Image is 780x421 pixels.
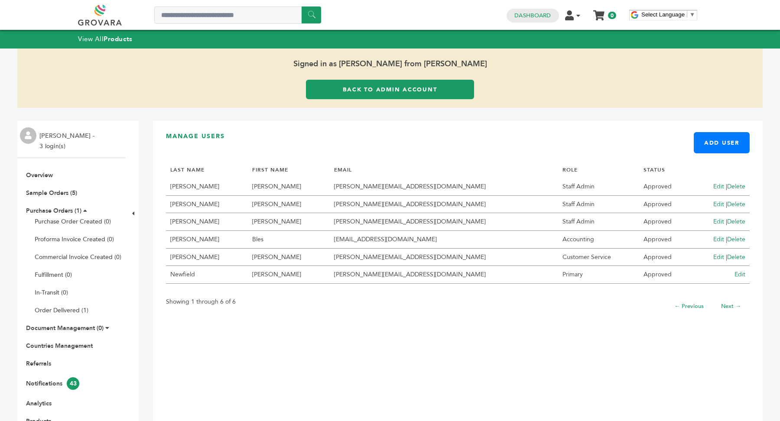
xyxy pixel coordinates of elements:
td: [PERSON_NAME][EMAIL_ADDRESS][DOMAIN_NAME] [330,196,558,214]
a: Referrals [26,359,51,368]
td: Staff Admin [558,213,640,231]
td: [PERSON_NAME][EMAIL_ADDRESS][DOMAIN_NAME] [330,249,558,266]
span: 43 [67,377,79,390]
li: [PERSON_NAME] - 3 login(s) [39,131,97,152]
a: Sample Orders (5) [26,189,77,197]
h3: Manage Users [166,132,750,147]
strong: Products [104,35,132,43]
a: Edit [713,253,724,261]
td: Bles [248,231,330,249]
td: | [692,196,750,214]
a: Edit [713,182,724,191]
td: Approved [639,249,692,266]
a: Document Management (0) [26,324,104,332]
a: Delete [727,200,745,208]
a: ← Previous [674,302,704,310]
input: Search a product or brand... [154,6,321,24]
span: ▼ [689,11,695,18]
td: Accounting [558,231,640,249]
a: FIRST NAME [252,166,288,173]
td: [PERSON_NAME][EMAIL_ADDRESS][DOMAIN_NAME] [330,213,558,231]
a: LAST NAME [170,166,205,173]
td: Newfield [166,266,248,284]
td: [PERSON_NAME] [248,266,330,284]
span: 0 [608,12,616,19]
td: [PERSON_NAME][EMAIL_ADDRESS][DOMAIN_NAME] [330,178,558,196]
td: | [692,231,750,249]
p: Showing 1 through 6 of 6 [166,297,236,307]
a: Edit [734,270,745,279]
a: Back to Admin Account [306,80,474,99]
img: profile.png [20,127,36,144]
td: Staff Admin [558,196,640,214]
td: Approved [639,266,692,284]
a: EMAIL [334,166,352,173]
a: Delete [727,182,745,191]
span: Signed in as [PERSON_NAME] from [PERSON_NAME] [17,49,763,80]
a: Next → [721,302,741,310]
td: [PERSON_NAME] [248,249,330,266]
td: [PERSON_NAME] [248,213,330,231]
td: Primary [558,266,640,284]
td: [PERSON_NAME] [166,178,248,196]
td: [PERSON_NAME] [166,231,248,249]
td: [PERSON_NAME] [166,249,248,266]
a: Select Language​ [641,11,695,18]
a: Delete [727,217,745,226]
a: Delete [727,235,745,243]
td: [PERSON_NAME][EMAIL_ADDRESS][DOMAIN_NAME] [330,266,558,284]
a: View AllProducts [78,35,133,43]
td: [PERSON_NAME] [248,196,330,214]
td: Customer Service [558,249,640,266]
a: Purchase Orders (1) [26,207,81,215]
td: | [692,178,750,196]
a: Edit [713,217,724,226]
a: ROLE [562,166,578,173]
a: STATUS [643,166,665,173]
td: [PERSON_NAME] [248,178,330,196]
td: | [692,249,750,266]
a: Commercial Invoice Created (0) [35,253,121,261]
td: Approved [639,196,692,214]
td: Approved [639,231,692,249]
a: Notifications43 [26,379,79,388]
a: Countries Management [26,342,93,350]
a: Add User [694,132,750,153]
a: Proforma Invoice Created (0) [35,235,114,243]
a: Fulfillment (0) [35,271,72,279]
a: Edit [713,235,724,243]
td: [EMAIL_ADDRESS][DOMAIN_NAME] [330,231,558,249]
a: Delete [727,253,745,261]
a: Dashboard [514,12,551,19]
td: [PERSON_NAME] [166,213,248,231]
td: Staff Admin [558,178,640,196]
a: Analytics [26,399,52,408]
td: Approved [639,178,692,196]
a: Purchase Order Created (0) [35,217,111,226]
td: Approved [639,213,692,231]
a: Edit [713,200,724,208]
td: | [692,213,750,231]
span: Select Language [641,11,685,18]
a: My Cart [594,8,604,17]
a: Order Delivered (1) [35,306,88,314]
a: In-Transit (0) [35,288,68,297]
a: Overview [26,171,53,179]
td: [PERSON_NAME] [166,196,248,214]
